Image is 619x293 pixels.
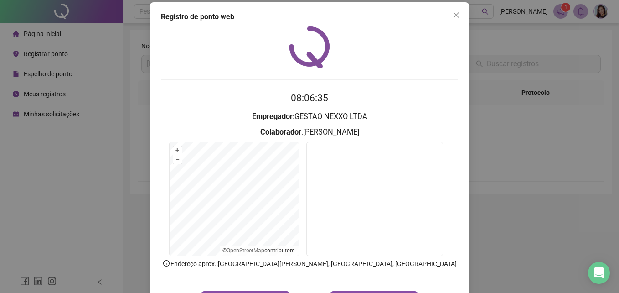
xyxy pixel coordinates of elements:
[161,126,458,138] h3: : [PERSON_NAME]
[161,11,458,22] div: Registro de ponto web
[161,259,458,269] p: Endereço aprox. : [GEOGRAPHIC_DATA][PERSON_NAME], [GEOGRAPHIC_DATA], [GEOGRAPHIC_DATA]
[227,247,264,254] a: OpenStreetMap
[173,146,182,155] button: +
[222,247,296,254] li: © contributors.
[291,93,328,104] time: 08:06:35
[588,262,610,284] div: Open Intercom Messenger
[252,112,293,121] strong: Empregador
[449,8,464,22] button: Close
[161,111,458,123] h3: : GESTAO NEXXO LTDA
[289,26,330,68] img: QRPoint
[173,155,182,164] button: –
[162,259,170,267] span: info-circle
[260,128,301,136] strong: Colaborador
[453,11,460,19] span: close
